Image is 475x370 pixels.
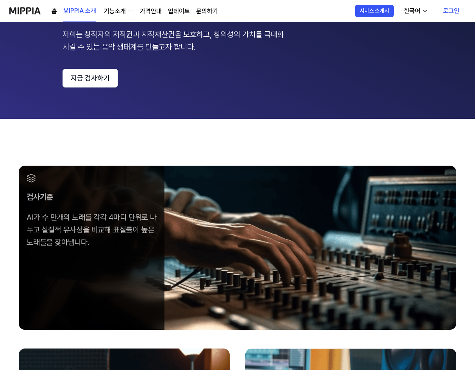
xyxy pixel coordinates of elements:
[355,5,394,17] button: 서비스 소개서
[140,7,162,16] a: 가격안내
[62,28,289,53] div: 저희는 창작자의 저작권과 지적재산권을 보호하고, 창의성의 가치를 극대화 시킬 수 있는 음악 생태계를 만들고자 합니다.
[19,166,456,330] img: firstImage
[196,7,218,16] a: 문의하기
[168,7,190,16] a: 업데이트
[27,211,157,248] div: AI가 수 만개의 노래를 각각 4마디 단위로 나누고 실질적 유사성을 비교해 표절률이 높은 노래들을 찾아냅니다.
[102,7,127,16] div: 기능소개
[398,3,433,19] button: 한국어
[52,7,57,16] a: 홈
[63,0,96,22] a: MIPPIA 소개
[62,69,118,88] button: 지금 검사하기
[62,69,412,88] a: 지금 검사하기
[27,191,157,203] div: 검사기준
[402,6,422,16] div: 한국어
[102,7,134,16] button: 기능소개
